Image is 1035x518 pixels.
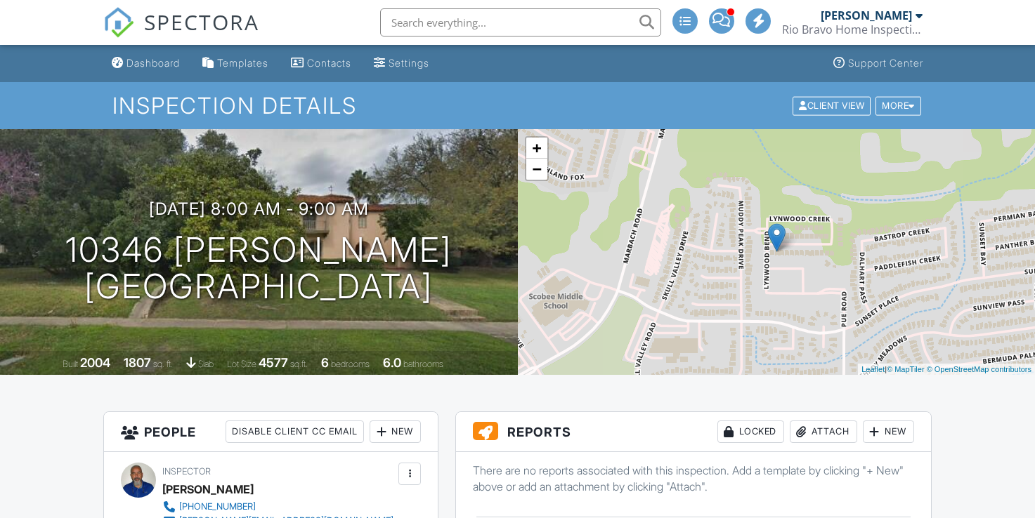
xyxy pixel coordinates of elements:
a: Settings [368,51,435,77]
span: SPECTORA [144,7,259,36]
h1: 10346 [PERSON_NAME] [GEOGRAPHIC_DATA] [65,232,452,306]
span: sq. ft. [153,359,173,369]
a: Dashboard [106,51,185,77]
a: Zoom out [526,159,547,180]
span: Lot Size [227,359,256,369]
span: bedrooms [331,359,370,369]
div: New [863,420,914,443]
h3: People [104,412,438,452]
span: slab [198,359,214,369]
div: Client View [793,96,871,115]
div: 1807 [124,355,151,370]
div: 6.0 [383,355,401,370]
div: [PHONE_NUMBER] [179,501,256,512]
a: © MapTiler [887,365,925,373]
a: Contacts [285,51,357,77]
div: 4577 [259,355,288,370]
div: Contacts [307,57,351,69]
p: There are no reports associated with this inspection. Add a template by clicking "+ New" above or... [473,463,913,494]
div: Settings [389,57,429,69]
a: Templates [197,51,274,77]
div: Templates [217,57,268,69]
div: New [370,420,421,443]
a: © OpenStreetMap contributors [927,365,1031,373]
div: 6 [321,355,329,370]
div: Rio Bravo Home Inspections [782,22,923,36]
h3: Reports [456,412,930,452]
div: Locked [717,420,784,443]
div: Dashboard [126,57,180,69]
a: Client View [791,100,874,110]
a: [PHONE_NUMBER] [162,500,393,514]
input: Search everything... [380,8,661,36]
a: Support Center [828,51,929,77]
h3: [DATE] 8:00 am - 9:00 am [149,199,369,218]
span: Built [63,359,78,369]
div: 2004 [80,355,110,370]
a: Leaflet [861,365,885,373]
span: sq.ft. [290,359,308,369]
div: Attach [790,420,857,443]
div: Support Center [848,57,923,69]
a: Zoom in [526,138,547,159]
div: Disable Client CC Email [226,420,364,443]
div: [PERSON_NAME] [821,8,912,22]
img: The Best Home Inspection Software - Spectora [103,7,134,38]
span: bathrooms [403,359,443,369]
h1: Inspection Details [112,93,923,118]
div: More [875,96,921,115]
span: Inspector [162,466,211,477]
a: SPECTORA [103,19,259,48]
div: [PERSON_NAME] [162,479,254,500]
div: | [858,364,1035,376]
